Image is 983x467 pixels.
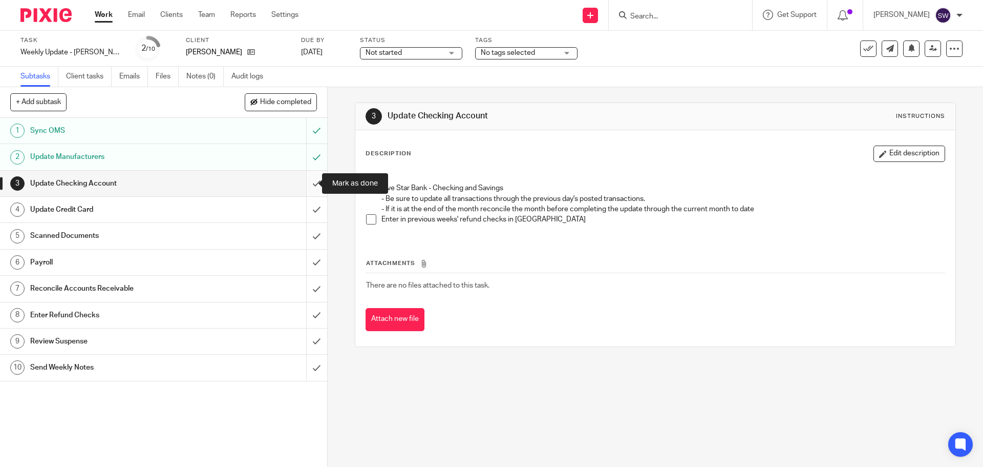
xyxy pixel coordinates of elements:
[30,360,207,375] h1: Send Weekly Notes
[128,10,145,20] a: Email
[30,123,207,138] h1: Sync OMS
[95,10,113,20] a: Work
[360,36,462,45] label: Status
[20,47,123,57] div: Weekly Update - [PERSON_NAME]
[10,255,25,270] div: 6
[20,8,72,22] img: Pixie
[30,308,207,323] h1: Enter Refund Checks
[141,43,155,54] div: 2
[475,36,578,45] label: Tags
[301,36,347,45] label: Due by
[231,67,271,87] a: Audit logs
[629,12,721,22] input: Search
[10,360,25,375] div: 10
[873,146,945,162] button: Edit description
[20,67,58,87] a: Subtasks
[30,202,207,217] h1: Update Credit Card
[10,308,25,322] div: 8
[10,281,25,296] div: 7
[10,202,25,217] div: 4
[30,334,207,349] h1: Review Suspense
[366,282,489,289] span: There are no files attached to this task.
[119,67,148,87] a: Emails
[186,47,242,57] p: [PERSON_NAME]
[366,49,402,56] span: Not started
[30,176,207,191] h1: Update Checking Account
[366,260,415,266] span: Attachments
[186,67,224,87] a: Notes (0)
[260,98,311,107] span: Hide completed
[30,228,207,243] h1: Scanned Documents
[366,308,424,331] button: Attach new file
[366,108,382,125] div: 3
[896,112,945,120] div: Instructions
[66,67,112,87] a: Client tasks
[10,176,25,191] div: 3
[146,46,155,52] small: /10
[10,150,25,165] div: 2
[20,36,123,45] label: Task
[30,255,207,270] h1: Payroll
[388,111,677,121] h1: Update Checking Account
[10,93,67,111] button: + Add subtask
[30,149,207,165] h1: Update Manufacturers
[381,183,944,193] p: Five Star Bank - Checking and Savings
[198,10,215,20] a: Team
[381,194,944,204] p: - Be sure to update all transactions through the previous day's posted transactions.
[10,124,25,138] div: 1
[873,10,930,20] p: [PERSON_NAME]
[30,281,207,296] h1: Reconcile Accounts Receivable
[935,7,951,24] img: svg%3E
[156,67,179,87] a: Files
[245,93,317,111] button: Hide completed
[301,49,323,56] span: [DATE]
[481,49,535,56] span: No tags selected
[271,10,298,20] a: Settings
[186,36,288,45] label: Client
[230,10,256,20] a: Reports
[366,150,411,158] p: Description
[160,10,183,20] a: Clients
[10,334,25,349] div: 9
[10,229,25,243] div: 5
[381,214,944,225] p: Enter in previous weeks' refund checks in [GEOGRAPHIC_DATA]
[381,204,944,214] p: - If it is at the end of the month reconcile the month before completing the update through the c...
[777,11,817,18] span: Get Support
[20,47,123,57] div: Weekly Update - Harry-Glaspie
